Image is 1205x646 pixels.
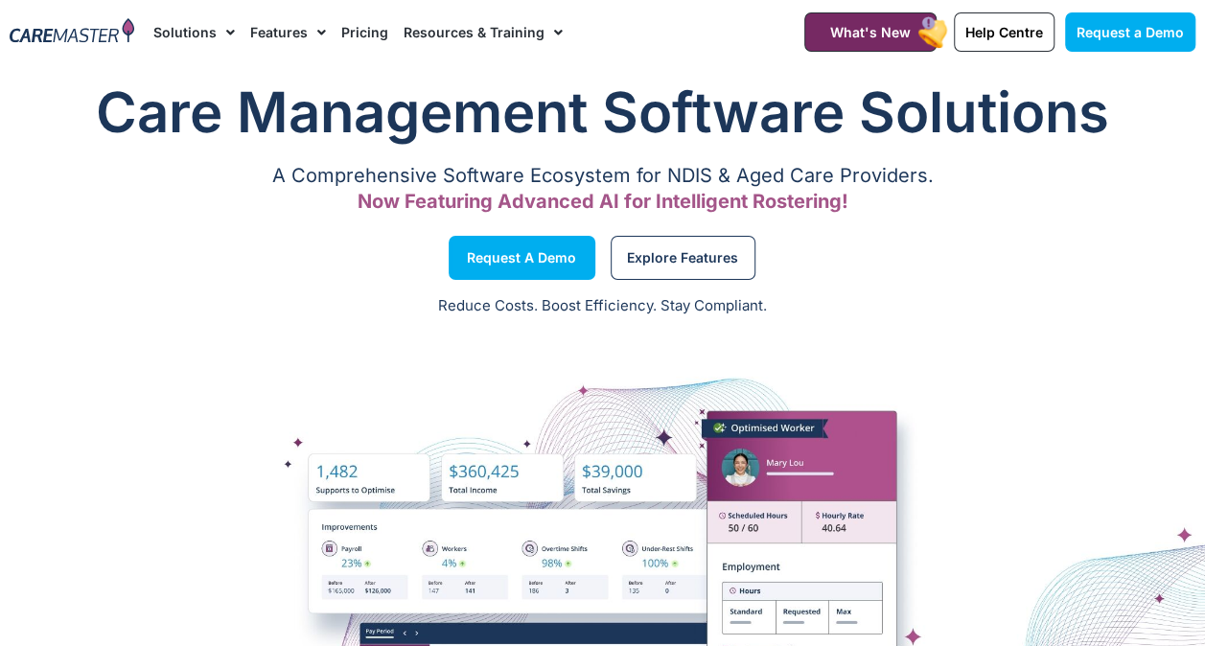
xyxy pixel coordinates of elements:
h1: Care Management Software Solutions [10,74,1195,150]
a: Explore Features [611,236,755,280]
span: Request a Demo [1077,24,1184,40]
img: CareMaster Logo [10,18,134,46]
a: Request a Demo [1065,12,1195,52]
span: Now Featuring Advanced AI for Intelligent Rostering! [358,190,848,213]
a: Help Centre [954,12,1054,52]
span: What's New [830,24,911,40]
p: A Comprehensive Software Ecosystem for NDIS & Aged Care Providers. [10,170,1195,182]
a: What's New [804,12,937,52]
span: Request a Demo [467,253,576,263]
span: Help Centre [965,24,1043,40]
p: Reduce Costs. Boost Efficiency. Stay Compliant. [12,295,1193,317]
span: Explore Features [627,253,738,263]
a: Request a Demo [449,236,595,280]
